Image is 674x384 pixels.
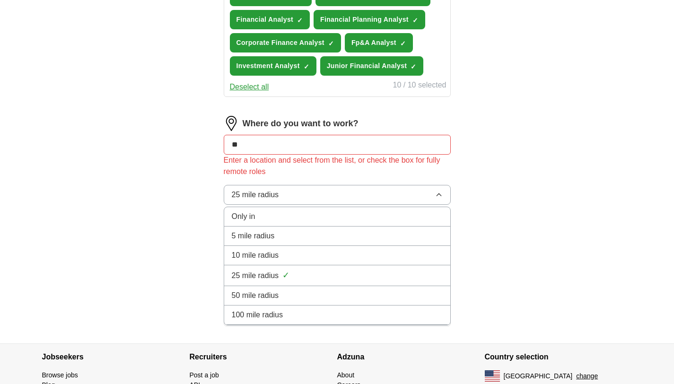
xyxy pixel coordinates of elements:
[411,63,416,70] span: ✓
[224,116,239,131] img: location.png
[485,344,632,370] h4: Country selection
[304,63,309,70] span: ✓
[504,371,573,381] span: [GEOGRAPHIC_DATA]
[345,33,413,52] button: Fp&A Analyst✓
[232,270,279,281] span: 25 mile radius
[320,15,409,25] span: Financial Planning Analyst
[230,81,269,93] button: Deselect all
[224,155,451,177] div: Enter a location and select from the list, or check the box for fully remote roles
[328,40,334,47] span: ✓
[236,38,324,48] span: Corporate Finance Analyst
[412,17,418,24] span: ✓
[232,250,279,261] span: 10 mile radius
[337,371,355,379] a: About
[327,61,407,71] span: Junior Financial Analyst
[230,10,310,29] button: Financial Analyst✓
[320,56,424,76] button: Junior Financial Analyst✓
[485,370,500,382] img: US flag
[42,371,78,379] a: Browse jobs
[314,10,425,29] button: Financial Planning Analyst✓
[190,371,219,379] a: Post a job
[232,290,279,301] span: 50 mile radius
[393,79,446,93] div: 10 / 10 selected
[232,189,279,201] span: 25 mile radius
[297,17,303,24] span: ✓
[236,61,300,71] span: Investment Analyst
[576,371,598,381] button: change
[232,230,275,242] span: 5 mile radius
[282,269,289,282] span: ✓
[224,185,451,205] button: 25 mile radius
[232,211,255,222] span: Only in
[243,117,359,130] label: Where do you want to work?
[351,38,396,48] span: Fp&A Analyst
[230,56,316,76] button: Investment Analyst✓
[400,40,406,47] span: ✓
[232,309,283,321] span: 100 mile radius
[236,15,294,25] span: Financial Analyst
[230,33,341,52] button: Corporate Finance Analyst✓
